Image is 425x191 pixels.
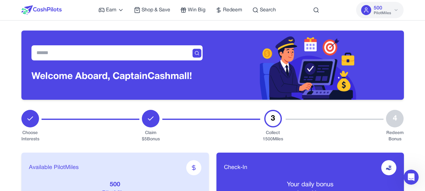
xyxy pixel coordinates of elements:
a: Redeem [215,6,242,14]
button: 500PilotMiles [356,2,404,18]
h3: Welcome Aboard, Captain Cashmall! [31,71,192,82]
img: receive-dollar [386,165,392,171]
span: Shop & Save [142,6,170,14]
a: Search [252,6,276,14]
a: Earn [98,6,124,14]
span: 500 [374,4,382,12]
div: Collect 1500 Miles [263,130,283,143]
iframe: Intercom live chat [404,170,419,185]
span: Check-In [224,163,247,172]
div: 3 [264,110,282,127]
span: Redeem [223,6,242,14]
span: PilotMiles [374,11,391,16]
span: Win Big [188,6,205,14]
span: Earn [106,6,116,14]
a: Win Big [180,6,205,14]
div: Claim $ 5 Bonus [142,130,160,143]
p: Your daily bonus [224,180,396,189]
p: 500 [29,180,201,189]
div: Redeem Bonus [386,130,404,143]
span: Search [260,6,276,14]
span: Available PilotMiles [29,163,79,172]
div: Choose Interests [21,130,39,143]
div: 4 [386,110,404,127]
img: Header decoration [260,31,357,100]
a: Shop & Save [134,6,170,14]
img: CashPilots Logo [21,5,62,15]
